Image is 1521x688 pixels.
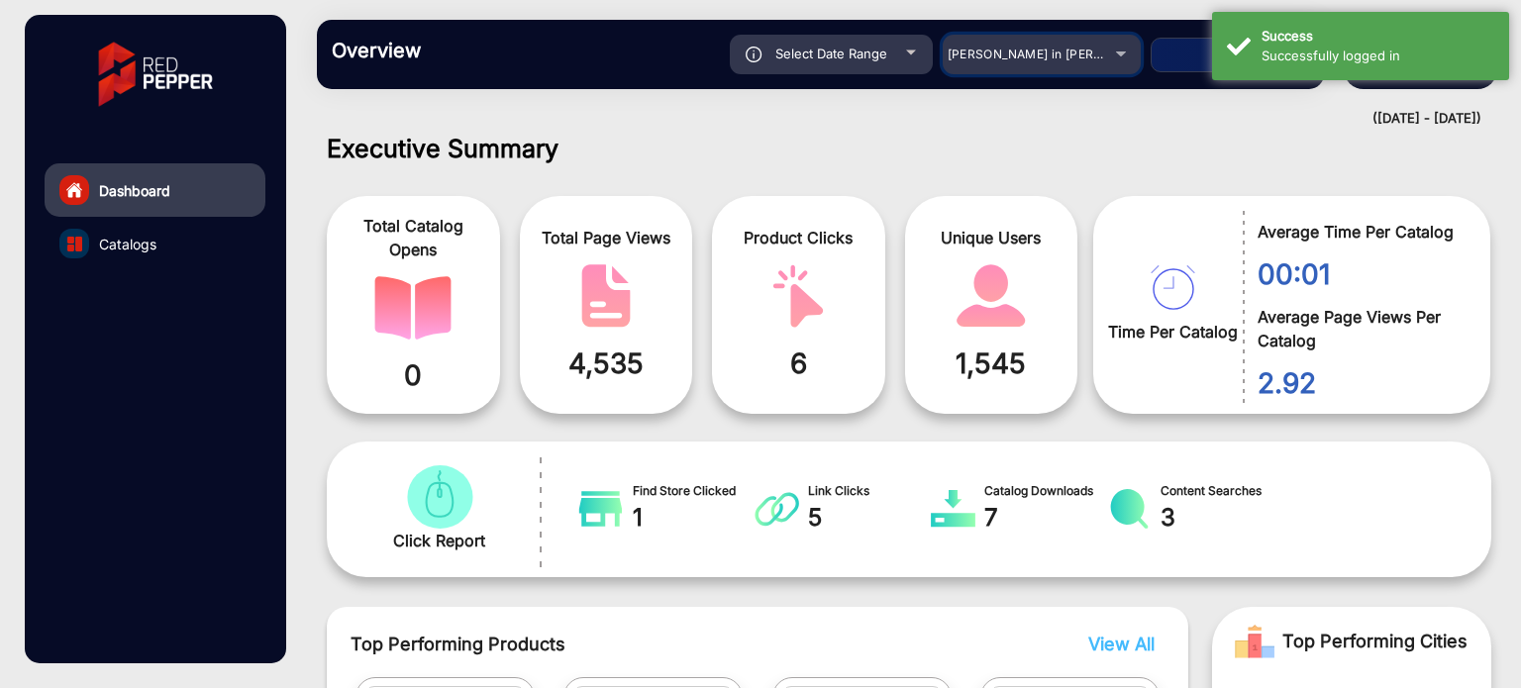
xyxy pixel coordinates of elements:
img: Rank image [1235,622,1274,661]
span: Unique Users [920,226,1064,249]
span: Catalog Downloads [984,482,1107,500]
img: catalog [401,465,478,529]
img: catalog [755,489,799,529]
span: Catalogs [99,234,156,254]
span: Total Page Views [535,226,678,249]
span: 5 [808,500,931,536]
span: Click Report [393,529,485,552]
span: 2.92 [1258,362,1461,404]
a: Dashboard [45,163,265,217]
span: Find Store Clicked [633,482,756,500]
div: Successfully logged in [1262,47,1494,66]
span: Content Searches [1161,482,1283,500]
span: 6 [727,343,870,384]
span: 7 [984,500,1107,536]
span: Top Performing Products [351,631,968,657]
span: 4,535 [535,343,678,384]
span: 3 [1161,500,1283,536]
img: catalog [374,276,452,340]
img: catalog [578,489,623,529]
button: Apply [1151,38,1309,72]
span: Link Clicks [808,482,931,500]
div: Success [1262,27,1494,47]
span: 1 [633,500,756,536]
span: 0 [342,354,485,396]
a: Catalogs [45,217,265,270]
img: catalog [567,264,645,328]
span: Product Clicks [727,226,870,249]
span: Select Date Range [775,46,887,61]
img: catalog [67,237,82,251]
img: icon [746,47,762,62]
span: 00:01 [1258,253,1461,295]
span: 1,545 [920,343,1064,384]
img: home [65,181,83,199]
h3: Overview [332,39,609,62]
img: catalog [760,264,837,328]
span: View All [1088,634,1155,654]
span: Total Catalog Opens [342,214,485,261]
h1: Executive Summary [327,134,1491,163]
span: Average Page Views Per Catalog [1258,305,1461,352]
img: vmg-logo [84,25,227,124]
div: ([DATE] - [DATE]) [297,109,1481,129]
img: catalog [953,264,1030,328]
span: Top Performing Cities [1282,622,1468,661]
span: Average Time Per Catalog [1258,220,1461,244]
img: catalog [1107,489,1152,529]
img: catalog [931,489,975,529]
button: View All [1083,631,1150,657]
span: [PERSON_NAME] in [PERSON_NAME] [948,47,1166,61]
img: catalog [1151,265,1195,310]
span: Dashboard [99,180,170,201]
